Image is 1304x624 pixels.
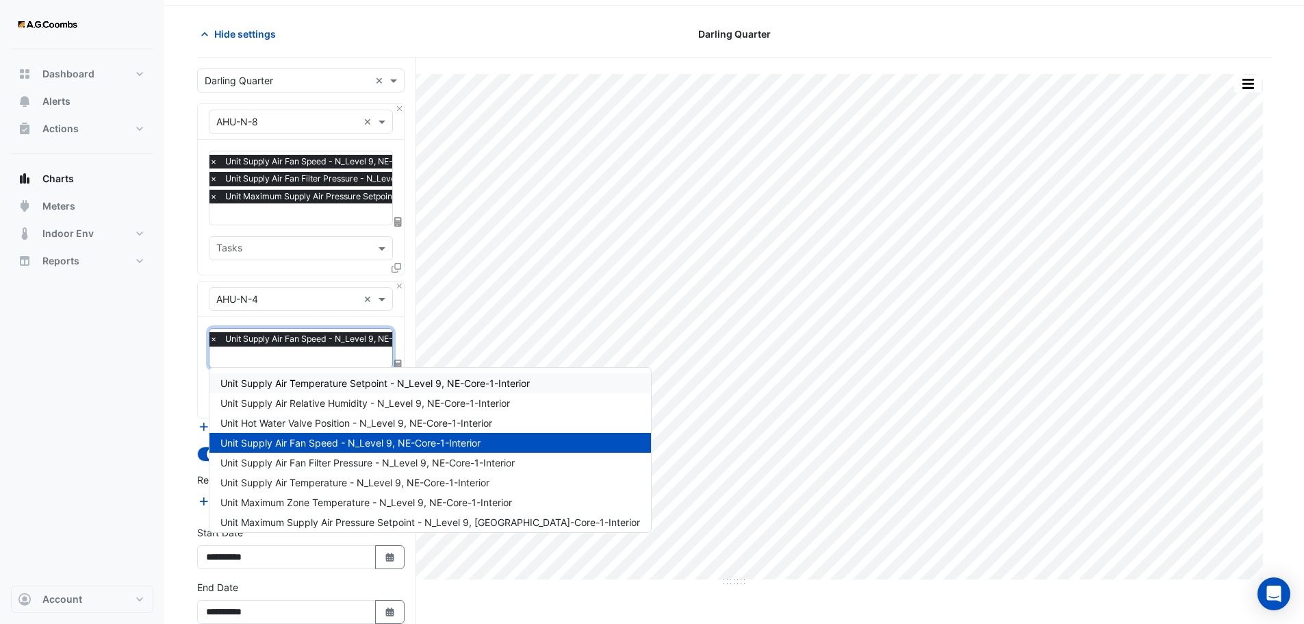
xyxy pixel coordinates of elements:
span: Charts [42,172,74,186]
button: More Options [1234,75,1262,92]
span: Unit Supply Air Fan Speed - N_Level 9, NE-Core-1-Interior [220,437,481,449]
button: Charts [11,165,153,192]
label: Start Date [197,525,243,540]
span: Choose Function [392,216,405,227]
button: Hide settings [197,22,285,46]
span: × [207,155,220,169]
span: Clone Favourites and Tasks from this Equipment to other Equipment [392,262,401,273]
span: Choose Function [392,359,405,371]
span: Reports [42,254,79,268]
span: Unit Maximum Supply Air Pressure Setpoint - N_Level 9, NE-Core-1-Interior [220,516,640,528]
button: Close [395,104,404,113]
app-icon: Actions [18,122,31,136]
span: Unit Supply Air Temperature - N_Level 9, NE-Core-1-Interior [220,477,489,488]
button: Dashboard [11,60,153,88]
div: Options List [209,368,651,532]
button: Indoor Env [11,220,153,247]
span: Dashboard [42,67,94,81]
app-icon: Indoor Env [18,227,31,240]
span: Clear [363,292,375,306]
label: End Date [197,580,238,595]
img: Company Logo [16,11,78,38]
span: × [207,172,220,186]
div: Open Intercom Messenger [1257,577,1290,610]
app-icon: Alerts [18,95,31,108]
button: Close [395,282,404,290]
button: Actions [11,115,153,142]
div: Tasks [214,240,242,258]
span: Actions [42,122,79,136]
span: × [207,332,220,346]
span: Account [42,592,82,606]
span: Unit Maximum Zone Temperature - N_Level 9, NE-Core-1-Interior [220,497,512,508]
button: Meters [11,192,153,220]
span: Unit Hot Water Valve Position - N_Level 9, NE-Core-1-Interior [220,417,492,429]
span: Unit Maximum Supply Air Pressure Setpoint - N_Level 9, NE-Core-2-Interior [222,190,525,203]
app-icon: Reports [18,254,31,268]
span: Clear [363,114,375,129]
span: Clear [375,73,387,88]
fa-icon: Select Date [384,551,396,563]
button: Account [11,586,153,613]
span: Unit Supply Air Fan Speed - N_Level 9, NE-Core-1-Interior [222,332,456,346]
label: Reference Lines [197,473,269,487]
span: Meters [42,199,75,213]
app-icon: Meters [18,199,31,213]
button: Add Reference Line [197,493,299,509]
button: Alerts [11,88,153,115]
span: × [207,190,220,203]
span: Alerts [42,95,71,108]
span: Indoor Env [42,227,94,240]
app-icon: Dashboard [18,67,31,81]
span: Darling Quarter [698,27,771,41]
span: Unit Supply Air Fan Filter Pressure - N_Level 9, NE-Core-1-Interior [220,457,515,469]
span: Unit Supply Air Fan Speed - N_Level 9, NE-Core-2-Interior [222,155,457,169]
fa-icon: Select Date [384,606,396,618]
span: Unit Supply Air Fan Filter Pressure - N_Level 9, NE-Core-2-Interior [222,172,488,186]
app-icon: Charts [18,172,31,186]
span: Unit Supply Air Temperature Setpoint - N_Level 9, NE-Core-1-Interior [220,377,530,389]
button: Reports [11,247,153,275]
span: Unit Supply Air Relative Humidity - N_Level 9, NE-Core-1-Interior [220,397,510,409]
span: Hide settings [214,27,276,41]
button: Add Equipment [197,419,280,434]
